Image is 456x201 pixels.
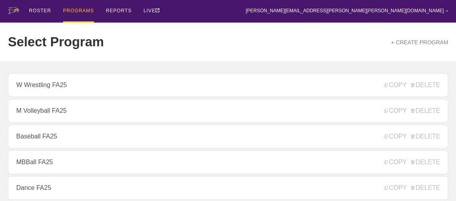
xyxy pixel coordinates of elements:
[446,9,448,13] div: ▼
[391,39,448,46] a: + CREATE PROGRAM
[8,150,448,174] a: MBBall FA25
[384,107,406,114] span: COPY
[8,73,448,97] a: W Wrestling FA25
[313,109,456,201] iframe: Chat Widget
[8,99,448,123] a: M Volleyball FA25
[411,82,440,89] span: DELETE
[411,107,440,114] span: DELETE
[8,176,448,200] a: Dance FA25
[8,125,448,148] a: Baseball FA25
[8,7,19,14] img: logo
[384,82,406,89] span: COPY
